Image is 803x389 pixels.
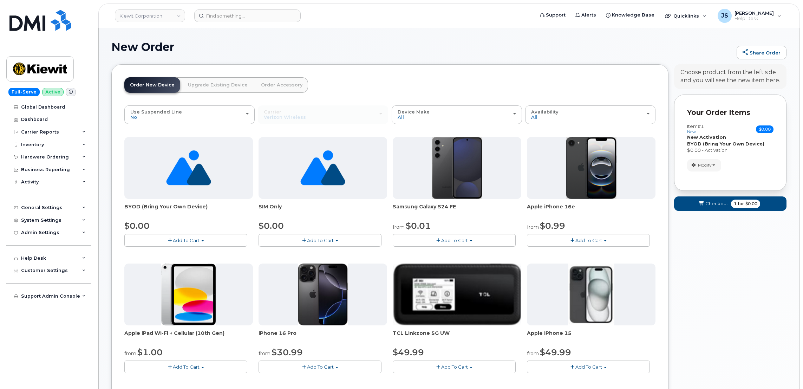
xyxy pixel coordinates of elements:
[527,224,539,230] small: from
[392,105,522,124] button: Device Make All
[173,238,200,243] span: Add To Cart
[441,238,468,243] span: Add To Cart
[772,358,798,384] iframe: Messenger Launcher
[540,347,571,357] span: $49.99
[527,361,650,373] button: Add To Cart
[259,350,270,357] small: from
[527,350,539,357] small: from
[393,330,521,344] div: TCL Linkzone 5G UW
[527,234,650,246] button: Add To Cart
[737,201,745,207] span: for
[698,162,712,168] span: Modify
[575,364,602,370] span: Add To Cart
[161,264,216,325] img: ipad10thgen.png
[687,159,721,171] button: Modify
[393,264,521,325] img: linkzone5g.png
[674,196,786,211] button: Checkout 1 for $0.00
[705,200,728,207] span: Checkout
[540,221,565,231] span: $0.99
[531,109,559,115] span: Availability
[307,238,334,243] span: Add To Cart
[124,361,247,373] button: Add To Cart
[124,203,253,217] div: BYOD (Bring Your Own Device)
[687,147,773,154] div: $0.00 - Activation
[130,109,182,115] span: Use Suspended Line
[124,105,255,124] button: Use Suspended Line No
[259,221,284,231] span: $0.00
[137,347,163,357] span: $1.00
[124,221,150,231] span: $0.00
[259,361,381,373] button: Add To Cart
[111,41,733,53] h1: New Order
[124,77,180,93] a: Order New Device
[272,347,303,357] span: $30.99
[124,350,136,357] small: from
[124,330,253,344] div: Apple iPad Wi-Fi + Cellular (10th Gen)
[182,77,253,93] a: Upgrade Existing Device
[432,137,482,199] img: s24FE.jpg
[687,108,773,118] p: Your Order Items
[166,137,211,199] img: no_image_found-2caef05468ed5679b831cfe6fc140e25e0c280774317ffc20a367ab7fd17291e.png
[124,234,247,246] button: Add To Cart
[307,364,334,370] span: Add To Cart
[441,364,468,370] span: Add To Cart
[687,124,704,134] h3: Item
[406,221,431,231] span: $0.01
[398,114,404,120] span: All
[259,203,387,217] div: SIM Only
[566,137,616,199] img: iphone16e.png
[734,201,737,207] span: 1
[687,134,726,140] strong: New Activation
[393,224,405,230] small: from
[393,234,516,246] button: Add To Cart
[680,69,780,85] div: Choose product from the left side and you will see the new item here.
[527,203,655,217] div: Apple iPhone 16e
[393,361,516,373] button: Add To Cart
[130,114,137,120] span: No
[255,77,308,93] a: Order Accessory
[398,109,430,115] span: Device Make
[568,264,615,325] img: iphone15.jpg
[259,234,381,246] button: Add To Cart
[300,137,345,199] img: no_image_found-2caef05468ed5679b831cfe6fc140e25e0c280774317ffc20a367ab7fd17291e.png
[393,347,424,357] span: $49.99
[173,364,200,370] span: Add To Cart
[393,203,521,217] div: Samsung Galaxy S24 FE
[525,105,655,124] button: Availability All
[531,114,537,120] span: All
[698,123,704,129] span: #1
[745,201,757,207] span: $0.00
[527,330,655,344] div: Apple iPhone 15
[687,141,764,147] strong: BYOD (Bring Your Own Device)
[756,125,773,133] span: $0.00
[259,330,387,344] div: iPhone 16 Pro
[298,264,348,325] img: iphone_16_pro.png
[687,129,696,134] small: new
[737,46,786,60] a: Share Order
[575,238,602,243] span: Add To Cart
